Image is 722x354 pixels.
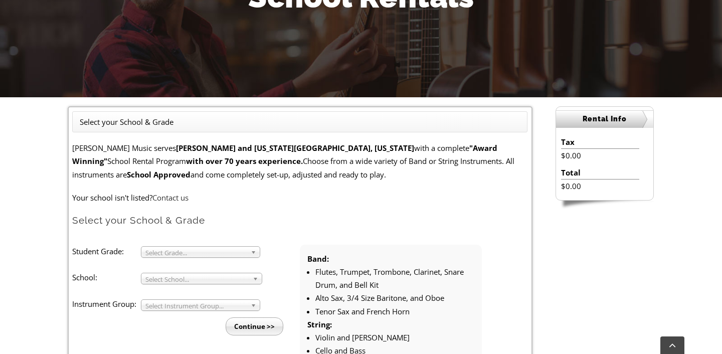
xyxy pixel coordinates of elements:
[145,300,247,312] span: Select Instrument Group...
[307,254,329,264] strong: Band:
[145,273,249,285] span: Select School...
[561,180,639,193] li: $0.00
[561,149,639,162] li: $0.00
[72,297,140,310] label: Instrument Group:
[145,247,247,259] span: Select Grade...
[72,214,527,227] h2: Select your School & Grade
[127,169,191,180] strong: School Approved
[561,135,639,149] li: Tax
[307,319,332,329] strong: String:
[80,115,173,128] li: Select your School & Grade
[315,265,474,292] li: Flutes, Trumpet, Trombone, Clarinet, Snare Drum, and Bell Kit
[72,141,527,181] p: [PERSON_NAME] Music serves with a complete School Rental Program Choose from a wide variety of Ba...
[556,110,653,128] h2: Rental Info
[315,331,474,344] li: Violin and [PERSON_NAME]
[561,166,639,180] li: Total
[72,245,140,258] label: Student Grade:
[72,191,527,204] p: Your school isn't listed?
[186,156,303,166] strong: with over 70 years experience.
[72,271,140,284] label: School:
[176,143,414,153] strong: [PERSON_NAME] and [US_STATE][GEOGRAPHIC_DATA], [US_STATE]
[226,317,283,335] input: Continue >>
[315,291,474,304] li: Alto Sax, 3/4 Size Baritone, and Oboe
[152,193,189,203] a: Contact us
[556,201,654,210] img: sidebar-footer.png
[315,305,474,318] li: Tenor Sax and French Horn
